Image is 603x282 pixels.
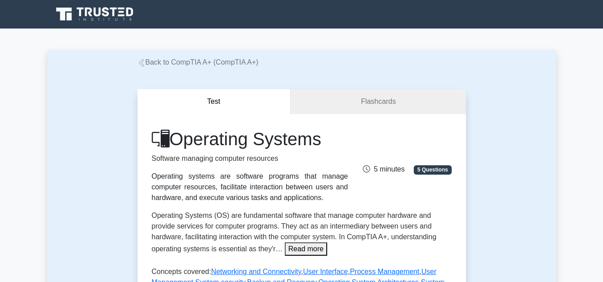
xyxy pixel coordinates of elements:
[414,165,451,174] span: 5 Questions
[137,89,291,114] button: Test
[137,58,258,66] a: Back to CompTIA A+ (CompTIA A+)
[152,212,437,253] span: Operating Systems (OS) are fundamental software that manage computer hardware and provide service...
[285,242,327,256] button: Read more
[350,268,420,275] a: Process Management
[303,268,348,275] a: User Interface
[363,165,404,173] span: 5 minutes
[152,171,348,203] div: Operating systems are software programs that manage computer resources, facilitate interaction be...
[211,268,301,275] a: Networking and Connectivity
[291,89,466,114] a: Flashcards
[152,128,348,150] h1: Operating Systems
[152,153,348,164] p: Software managing computer resources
